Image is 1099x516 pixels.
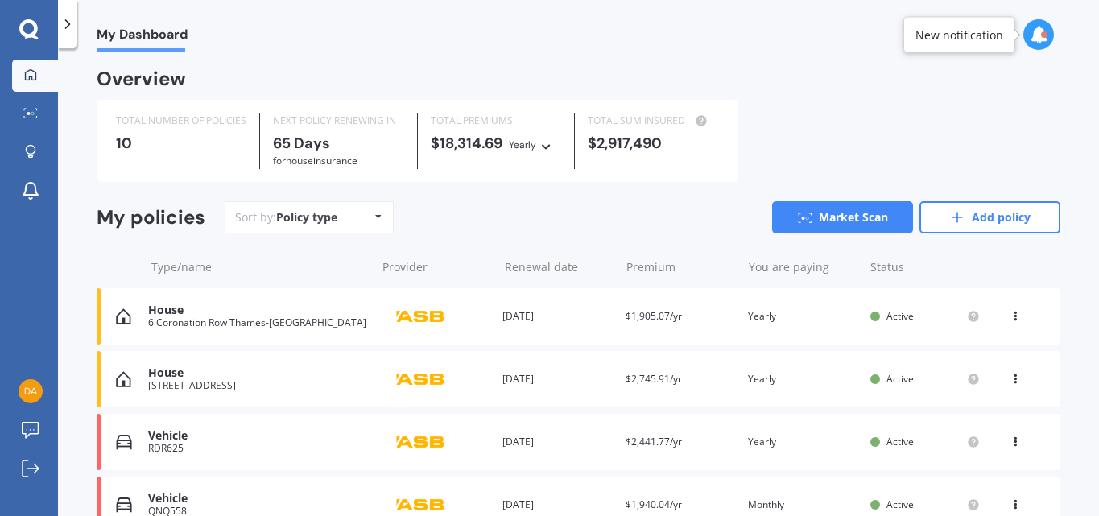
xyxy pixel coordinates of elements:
[116,308,131,324] img: House
[273,113,403,129] div: NEXT POLICY RENEWING IN
[116,497,132,513] img: Vehicle
[116,113,246,129] div: TOTAL NUMBER OF POLICIES
[97,71,186,87] div: Overview
[886,435,914,448] span: Active
[509,137,536,153] div: Yearly
[380,301,461,332] img: ASB
[588,135,718,151] div: $2,917,490
[886,497,914,511] span: Active
[273,154,357,167] span: for House insurance
[148,366,367,380] div: House
[97,206,205,229] div: My policies
[276,209,337,225] div: Policy type
[748,308,857,324] div: Yearly
[431,113,561,129] div: TOTAL PREMIUMS
[749,259,858,275] div: You are paying
[382,259,492,275] div: Provider
[19,379,43,403] img: 4ea29eb9afe88b3ef90ae40d86efe95d
[116,371,131,387] img: House
[380,364,461,394] img: ASB
[626,309,682,323] span: $1,905.07/yr
[772,201,913,233] a: Market Scan
[97,27,188,48] span: My Dashboard
[502,308,612,324] div: [DATE]
[588,113,718,129] div: TOTAL SUM INSURED
[886,309,914,323] span: Active
[626,497,682,511] span: $1,940.04/yr
[502,434,612,450] div: [DATE]
[148,380,367,391] div: [STREET_ADDRESS]
[886,372,914,386] span: Active
[502,497,612,513] div: [DATE]
[235,209,337,225] div: Sort by:
[151,259,370,275] div: Type/name
[148,443,367,454] div: RDR625
[870,259,980,275] div: Status
[919,201,1060,233] a: Add policy
[148,429,367,443] div: Vehicle
[148,492,367,506] div: Vehicle
[915,27,1003,43] div: New notification
[505,259,614,275] div: Renewal date
[748,434,857,450] div: Yearly
[116,135,246,151] div: 10
[148,317,367,328] div: 6 Coronation Row Thames-[GEOGRAPHIC_DATA]
[626,372,682,386] span: $2,745.91/yr
[626,259,736,275] div: Premium
[273,134,330,153] b: 65 Days
[380,427,461,457] img: ASB
[148,303,367,317] div: House
[748,497,857,513] div: Monthly
[748,371,857,387] div: Yearly
[626,435,682,448] span: $2,441.77/yr
[431,135,561,153] div: $18,314.69
[116,434,132,450] img: Vehicle
[502,371,612,387] div: [DATE]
